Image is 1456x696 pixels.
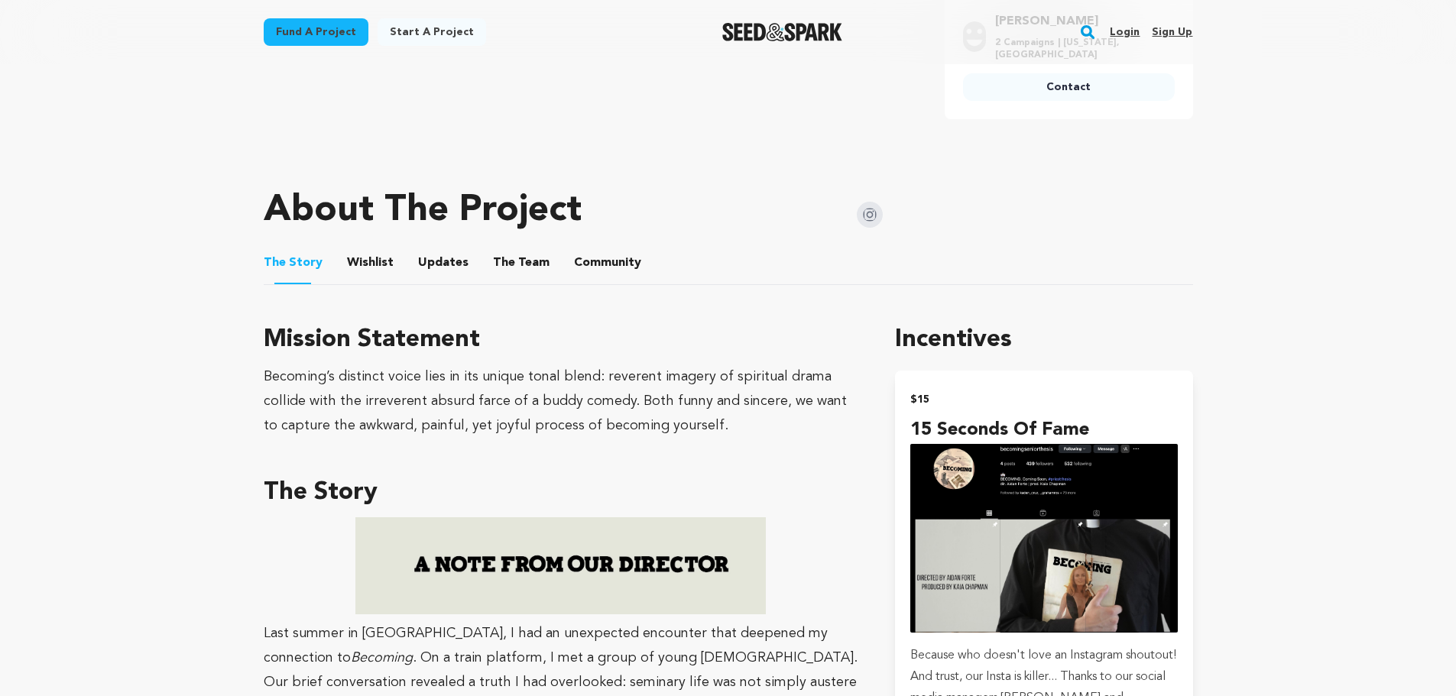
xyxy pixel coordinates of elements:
[378,18,486,46] a: Start a project
[910,389,1177,410] h2: $15
[418,254,469,272] span: Updates
[264,364,859,438] div: Becoming’s distinct voice lies in its unique tonal blend: reverent imagery of spiritual drama col...
[347,254,394,272] span: Wishlist
[264,254,286,272] span: The
[857,202,883,228] img: Seed&Spark Instagram Icon
[574,254,641,272] span: Community
[722,23,842,41] a: Seed&Spark Homepage
[493,254,550,272] span: Team
[963,73,1175,101] a: Contact
[1152,20,1192,44] a: Sign up
[264,193,582,229] h1: About The Project
[895,322,1192,358] h1: Incentives
[264,322,859,358] h3: Mission Statement
[910,416,1177,444] h4: 15 Seconds of Fame
[910,444,1177,633] img: incentive
[264,254,323,272] span: Story
[1110,20,1140,44] a: Login
[722,23,842,41] img: Seed&Spark Logo Dark Mode
[493,254,515,272] span: The
[355,517,766,614] img: 1757657072-2.jpg
[264,18,368,46] a: Fund a project
[351,651,413,665] em: Becoming
[264,474,859,511] h3: The Story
